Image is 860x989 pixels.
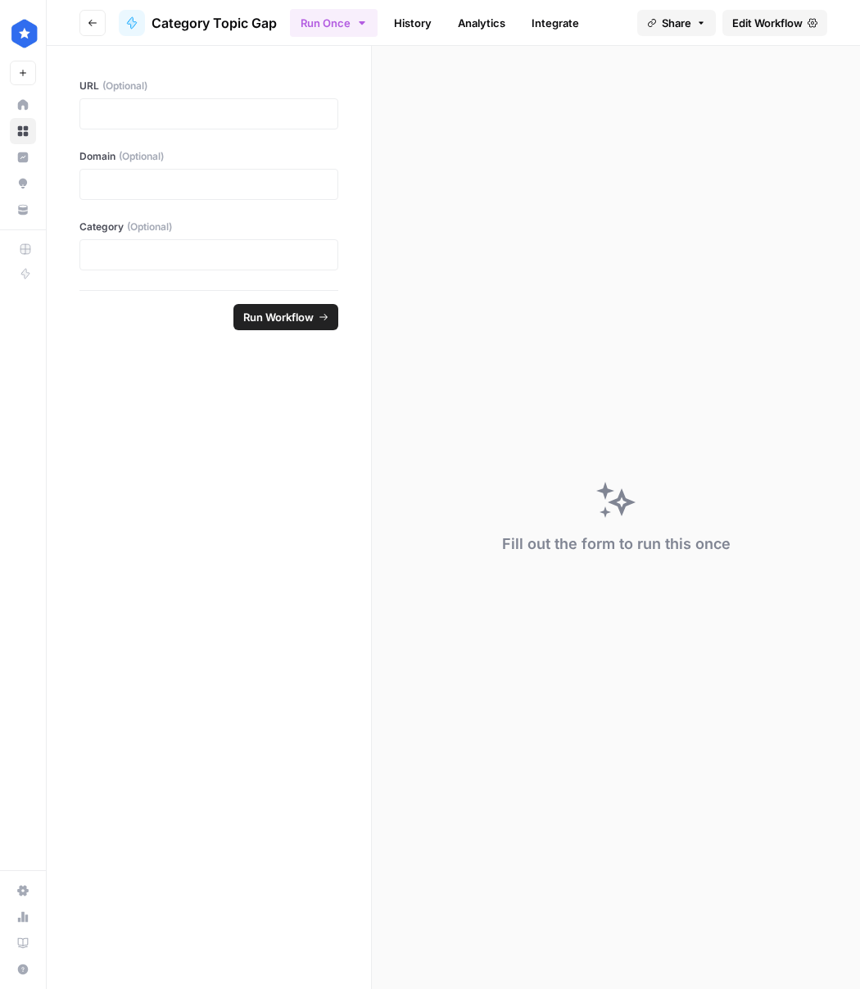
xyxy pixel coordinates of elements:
span: (Optional) [127,220,172,234]
button: Run Workflow [233,304,338,330]
a: Browse [10,118,36,144]
a: Integrate [522,10,589,36]
div: Fill out the form to run this once [502,533,731,556]
button: Run Once [290,9,378,37]
a: Learning Hub [10,930,36,956]
a: Insights [10,144,36,170]
a: Analytics [448,10,515,36]
label: Category [79,220,338,234]
label: Domain [79,149,338,164]
a: Your Data [10,197,36,223]
span: Run Workflow [243,309,314,325]
a: Opportunities [10,170,36,197]
button: Workspace: ConsumerAffairs [10,13,36,54]
a: Category Topic Gap [119,10,277,36]
span: Share [662,15,691,31]
button: Share [637,10,716,36]
span: (Optional) [119,149,164,164]
label: URL [79,79,338,93]
img: ConsumerAffairs Logo [10,19,39,48]
a: Usage [10,904,36,930]
a: Home [10,92,36,118]
span: Category Topic Gap [152,13,277,33]
span: (Optional) [102,79,147,93]
a: Edit Workflow [722,10,827,36]
button: Help + Support [10,956,36,982]
a: Settings [10,878,36,904]
span: Edit Workflow [732,15,803,31]
a: History [384,10,441,36]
